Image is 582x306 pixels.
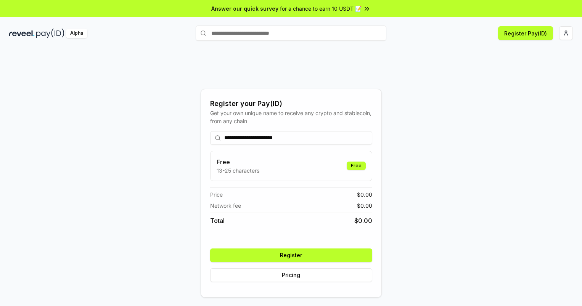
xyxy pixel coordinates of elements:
[36,29,64,38] img: pay_id
[357,202,372,210] span: $ 0.00
[280,5,362,13] span: for a chance to earn 10 USDT 📝
[210,202,241,210] span: Network fee
[217,157,259,167] h3: Free
[210,216,225,225] span: Total
[498,26,553,40] button: Register Pay(ID)
[210,109,372,125] div: Get your own unique name to receive any crypto and stablecoin, from any chain
[210,248,372,262] button: Register
[9,29,35,38] img: reveel_dark
[66,29,87,38] div: Alpha
[217,167,259,175] p: 13-25 characters
[354,216,372,225] span: $ 0.00
[210,191,223,199] span: Price
[211,5,278,13] span: Answer our quick survey
[210,268,372,282] button: Pricing
[347,162,366,170] div: Free
[210,98,372,109] div: Register your Pay(ID)
[357,191,372,199] span: $ 0.00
